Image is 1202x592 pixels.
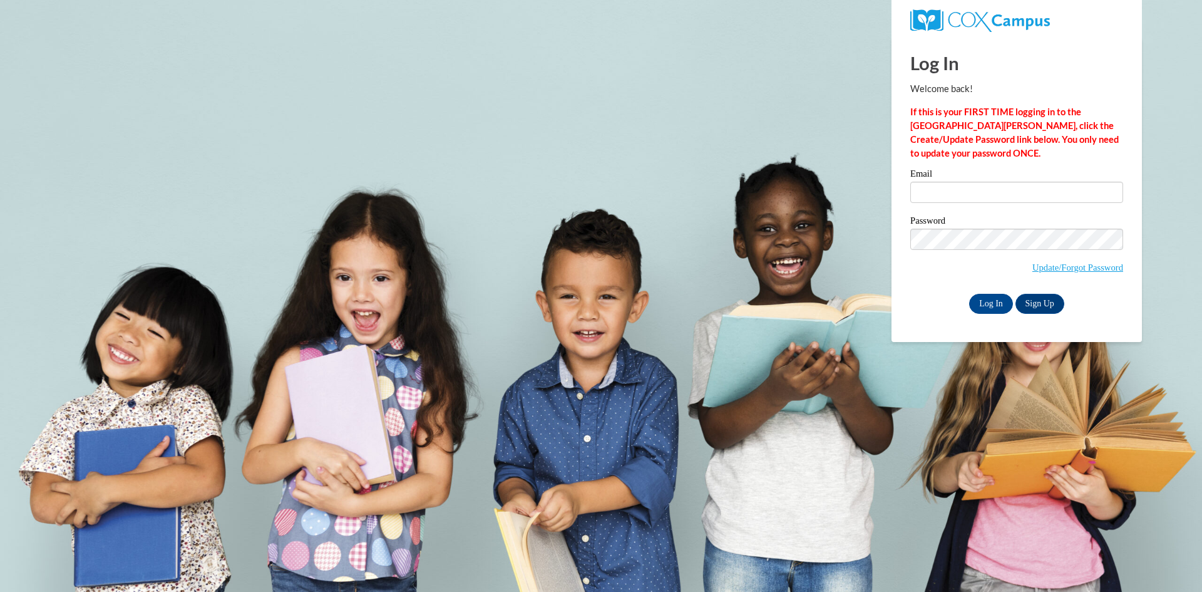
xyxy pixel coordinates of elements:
[910,106,1119,158] strong: If this is your FIRST TIME logging in to the [GEOGRAPHIC_DATA][PERSON_NAME], click the Create/Upd...
[910,9,1050,32] img: COX Campus
[1032,262,1123,273] a: Update/Forgot Password
[969,294,1013,314] input: Log In
[910,50,1123,76] h1: Log In
[910,14,1050,25] a: COX Campus
[910,82,1123,96] p: Welcome back!
[1015,294,1064,314] a: Sign Up
[910,169,1123,182] label: Email
[910,216,1123,229] label: Password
